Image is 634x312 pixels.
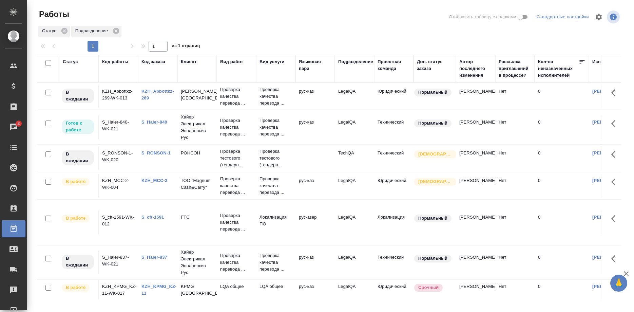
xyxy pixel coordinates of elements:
td: рус-каз [295,174,335,198]
td: 0 [535,210,589,234]
a: KZH_KPMG_KZ-11 [141,284,177,296]
p: FTC [181,214,213,221]
a: [PERSON_NAME] [592,89,630,94]
div: Исполнитель выполняет работу [61,177,95,186]
td: Нет [495,85,535,108]
p: Хайер Электрикал Эпплаенсиз Рус [181,249,213,276]
p: Подразделение [75,27,110,34]
div: Статус [38,26,70,37]
td: рус-каз [295,251,335,274]
p: Нормальный [418,120,447,127]
div: Код работы [102,58,128,65]
td: 0 [535,251,589,274]
td: Нет [495,174,535,198]
td: рус-каз [295,115,335,139]
div: Проектная команда [378,58,410,72]
a: 2 [2,118,25,135]
td: [PERSON_NAME] [456,146,495,170]
span: 🙏 [613,276,625,290]
p: [DEMOGRAPHIC_DATA] [418,178,452,185]
div: Исполнитель [592,58,622,65]
div: Вид работ [220,58,243,65]
p: Хайер Электрикал Эпплаенсиз Рус [181,114,213,141]
td: Локализация [374,210,414,234]
p: Проверка качества перевода ... [260,252,292,273]
td: 0 [535,85,589,108]
p: Нормальный [418,215,447,222]
td: рус-каз [295,85,335,108]
div: Рассылка приглашений в процессе? [499,58,531,79]
a: [PERSON_NAME] [592,178,630,183]
td: KZH_KPMG_KZ-11-WK-017 [99,280,138,304]
p: В ожидании [66,255,90,269]
a: [PERSON_NAME] [592,150,630,155]
td: Нет [495,210,535,234]
td: S_RONSON-1-WK-020 [99,146,138,170]
td: 0 [535,146,589,170]
span: Работы [37,9,69,20]
div: Кол-во неназначенных исполнителей [538,58,579,79]
td: S_cft-1591-WK-012 [99,210,138,234]
div: Исполнитель выполняет работу [61,283,95,292]
td: 0 [535,280,589,304]
p: В ожидании [66,89,90,103]
p: Проверка качества перевода ... [260,117,292,137]
p: Проверка качества перевода ... [220,176,253,196]
a: [PERSON_NAME] [592,284,630,289]
td: TechQA [335,146,374,170]
td: Технический [374,251,414,274]
td: Юридический [374,85,414,108]
td: KZH_MCC-2-WK-004 [99,174,138,198]
td: Нет [495,146,535,170]
td: [PERSON_NAME] [456,210,495,234]
div: Подразделение [338,58,373,65]
p: Проверка качества перевода ... [220,86,253,107]
p: Проверка качества перевода ... [260,86,292,107]
td: Юридический [374,280,414,304]
span: из 1 страниц [172,42,200,52]
p: Проверка качества перевода ... [220,117,253,137]
div: Доп. статус заказа [417,58,453,72]
p: KPMG [GEOGRAPHIC_DATA] [181,283,213,297]
td: S_Haier-837-WK-021 [99,251,138,274]
a: [PERSON_NAME] [592,215,630,220]
div: Языковая пара [299,58,331,72]
p: [DEMOGRAPHIC_DATA] [418,151,452,158]
div: Исполнитель назначен, приступать к работе пока рано [61,88,95,104]
td: Технический [374,146,414,170]
a: KZH_Abbottkz-269 [141,89,174,100]
p: [PERSON_NAME] [GEOGRAPHIC_DATA] [181,88,213,102]
p: Проверка качества перевода ... [260,176,292,196]
div: Код заказа [141,58,165,65]
td: [PERSON_NAME] [456,85,495,108]
div: Исполнитель назначен, приступать к работе пока рано [61,254,95,270]
p: ТОО "Magnum Cash&Carry" [181,177,213,191]
p: LQA общее [220,283,253,290]
button: Здесь прячутся важные кнопки [607,85,623,101]
div: Клиент [181,58,196,65]
span: Посмотреть информацию [607,11,621,23]
td: LegalQA [335,251,374,274]
td: Нет [495,115,535,139]
button: Здесь прячутся важные кнопки [607,210,623,227]
div: Статус [63,58,78,65]
a: S_RONSON-1 [141,150,171,155]
p: Нормальный [418,89,447,96]
p: Статус [42,27,59,34]
td: рус-каз [295,280,335,304]
p: Готов к работе [66,120,90,133]
td: [PERSON_NAME] [456,174,495,198]
a: [PERSON_NAME] [592,255,630,260]
div: Исполнитель может приступить к работе [61,119,95,135]
button: 🙏 [610,275,627,292]
button: Здесь прячутся важные кнопки [607,146,623,163]
p: В работе [66,215,85,222]
p: LQA общее [260,283,292,290]
a: [PERSON_NAME] [592,120,630,125]
p: В работе [66,178,85,185]
div: Исполнитель назначен, приступать к работе пока рано [61,150,95,166]
td: S_Haier-840-WK-021 [99,115,138,139]
td: рус-азер [295,210,335,234]
td: LegalQA [335,174,374,198]
div: split button [535,12,591,22]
